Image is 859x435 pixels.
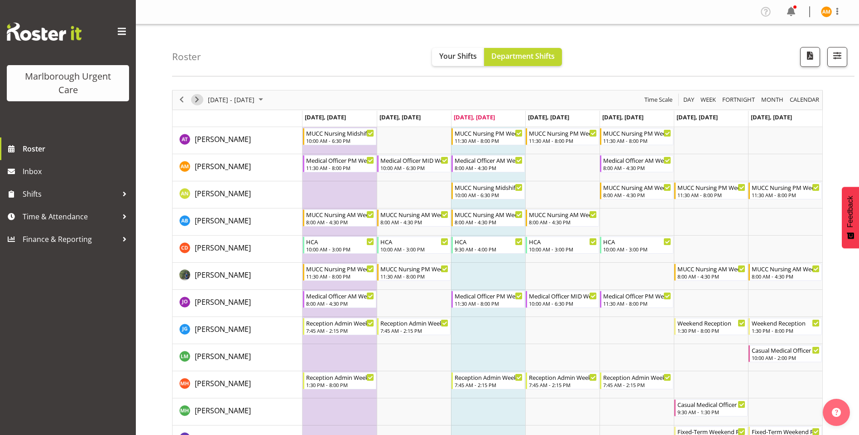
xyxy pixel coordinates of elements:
[439,51,477,61] span: Your Shifts
[303,372,376,389] div: Margret Hall"s event - Reception Admin Weekday PM Begin From Monday, September 22, 2025 at 1:30:0...
[7,23,82,41] img: Rosterit website logo
[455,210,523,219] div: MUCC Nursing AM Weekday
[529,291,597,300] div: Medical Officer MID Weekday
[682,94,695,105] span: Day
[455,156,523,165] div: Medical Officer AM Weekday
[529,300,597,307] div: 10:00 AM - 6:30 PM
[195,216,251,226] span: [PERSON_NAME]
[677,408,745,416] div: 9:30 AM - 1:30 PM
[173,317,302,344] td: Josephine Godinez resource
[455,246,523,253] div: 9:30 AM - 4:00 PM
[303,209,376,227] div: Andrew Brooks"s event - MUCC Nursing AM Weekday Begin From Monday, September 22, 2025 at 8:00:00 ...
[455,191,523,199] div: 10:00 AM - 6:30 PM
[752,191,820,199] div: 11:30 AM - 8:00 PM
[306,128,374,137] div: MUCC Nursing Midshift
[789,94,820,105] span: calendar
[455,137,523,144] div: 11:30 AM - 8:00 PM
[195,270,251,280] span: [PERSON_NAME]
[195,324,251,335] a: [PERSON_NAME]
[451,236,525,254] div: Cordelia Davies"s event - HCA Begin From Wednesday, September 24, 2025 at 9:30:00 AM GMT+12:00 En...
[306,264,374,273] div: MUCC Nursing PM Weekday
[195,405,251,416] a: [PERSON_NAME]
[173,344,302,371] td: Luqman Mohd Jani resource
[173,371,302,398] td: Margret Hall resource
[526,209,599,227] div: Andrew Brooks"s event - MUCC Nursing AM Weekday Begin From Thursday, September 25, 2025 at 8:00:0...
[306,381,374,388] div: 1:30 PM - 8:00 PM
[526,128,599,145] div: Agnes Tyson"s event - MUCC Nursing PM Weekday Begin From Thursday, September 25, 2025 at 11:30:00...
[305,113,346,121] span: [DATE], [DATE]
[674,264,748,281] div: Gloria Varghese"s event - MUCC Nursing AM Weekends Begin From Saturday, September 27, 2025 at 8:0...
[16,70,120,97] div: Marlborough Urgent Care
[677,318,745,327] div: Weekend Reception
[602,113,643,121] span: [DATE], [DATE]
[377,209,451,227] div: Andrew Brooks"s event - MUCC Nursing AM Weekday Begin From Tuesday, September 23, 2025 at 8:00:00...
[451,182,525,199] div: Alysia Newman-Woods"s event - MUCC Nursing Midshift Begin From Wednesday, September 24, 2025 at 1...
[603,237,671,246] div: HCA
[455,373,523,382] div: Reception Admin Weekday AM
[455,128,523,137] div: MUCC Nursing PM Weekday
[195,134,251,144] span: [PERSON_NAME]
[529,128,597,137] div: MUCC Nursing PM Weekday
[23,210,118,223] span: Time & Attendance
[380,246,448,253] div: 10:00 AM - 3:00 PM
[760,94,785,105] button: Timeline Month
[699,94,718,105] button: Timeline Week
[529,218,597,226] div: 8:00 AM - 4:30 PM
[677,273,745,280] div: 8:00 AM - 4:30 PM
[529,237,597,246] div: HCA
[603,191,671,199] div: 8:00 AM - 4:30 PM
[677,400,745,409] div: Casual Medical Officer Weekend
[529,381,597,388] div: 7:45 AM - 2:15 PM
[455,164,523,171] div: 8:00 AM - 4:30 PM
[380,218,448,226] div: 8:00 AM - 4:30 PM
[377,264,451,281] div: Gloria Varghese"s event - MUCC Nursing PM Weekday Begin From Tuesday, September 23, 2025 at 11:30...
[306,291,374,300] div: Medical Officer AM Weekday
[195,161,251,172] a: [PERSON_NAME]
[491,51,555,61] span: Department Shifts
[455,237,523,246] div: HCA
[600,155,673,172] div: Alexandra Madigan"s event - Medical Officer AM Weekday Begin From Friday, September 26, 2025 at 8...
[303,236,376,254] div: Cordelia Davies"s event - HCA Begin From Monday, September 22, 2025 at 10:00:00 AM GMT+12:00 Ends...
[451,128,525,145] div: Agnes Tyson"s event - MUCC Nursing PM Weekday Begin From Wednesday, September 24, 2025 at 11:30:0...
[682,94,696,105] button: Timeline Day
[526,236,599,254] div: Cordelia Davies"s event - HCA Begin From Thursday, September 25, 2025 at 10:00:00 AM GMT+12:00 En...
[677,183,745,192] div: MUCC Nursing PM Weekends
[454,113,495,121] span: [DATE], [DATE]
[752,264,820,273] div: MUCC Nursing AM Weekends
[603,183,671,192] div: MUCC Nursing AM Weekday
[455,183,523,192] div: MUCC Nursing Midshift
[749,182,822,199] div: Alysia Newman-Woods"s event - MUCC Nursing PM Weekends Begin From Sunday, September 28, 2025 at 1...
[303,318,376,335] div: Josephine Godinez"s event - Reception Admin Weekday AM Begin From Monday, September 22, 2025 at 7...
[529,246,597,253] div: 10:00 AM - 3:00 PM
[173,208,302,236] td: Andrew Brooks resource
[788,94,821,105] button: Month
[207,94,255,105] span: [DATE] - [DATE]
[377,318,451,335] div: Josephine Godinez"s event - Reception Admin Weekday AM Begin From Tuesday, September 23, 2025 at ...
[603,381,671,388] div: 7:45 AM - 2:15 PM
[195,324,251,334] span: [PERSON_NAME]
[306,156,374,165] div: Medical Officer PM Weekday
[677,113,718,121] span: [DATE], [DATE]
[306,246,374,253] div: 10:00 AM - 3:00 PM
[174,90,189,109] div: previous period
[455,381,523,388] div: 7:45 AM - 2:15 PM
[674,318,748,335] div: Josephine Godinez"s event - Weekend Reception Begin From Saturday, September 27, 2025 at 1:30:00 ...
[529,373,597,382] div: Reception Admin Weekday AM
[380,210,448,219] div: MUCC Nursing AM Weekday
[23,187,118,201] span: Shifts
[377,155,451,172] div: Alexandra Madigan"s event - Medical Officer MID Weekday Begin From Tuesday, September 23, 2025 at...
[600,182,673,199] div: Alysia Newman-Woods"s event - MUCC Nursing AM Weekday Begin From Friday, September 26, 2025 at 8:...
[172,52,201,62] h4: Roster
[303,264,376,281] div: Gloria Varghese"s event - MUCC Nursing PM Weekday Begin From Monday, September 22, 2025 at 11:30:...
[380,164,448,171] div: 10:00 AM - 6:30 PM
[176,94,188,105] button: Previous
[195,351,251,362] a: [PERSON_NAME]
[749,318,822,335] div: Josephine Godinez"s event - Weekend Reception Begin From Sunday, September 28, 2025 at 1:30:00 PM...
[173,398,302,426] td: Marisa Hoogenboom resource
[603,137,671,144] div: 11:30 AM - 8:00 PM
[677,327,745,334] div: 1:30 PM - 8:00 PM
[306,218,374,226] div: 8:00 AM - 4:30 PM
[303,155,376,172] div: Alexandra Madigan"s event - Medical Officer PM Weekday Begin From Monday, September 22, 2025 at 1...
[603,164,671,171] div: 8:00 AM - 4:30 PM
[827,47,847,67] button: Filter Shifts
